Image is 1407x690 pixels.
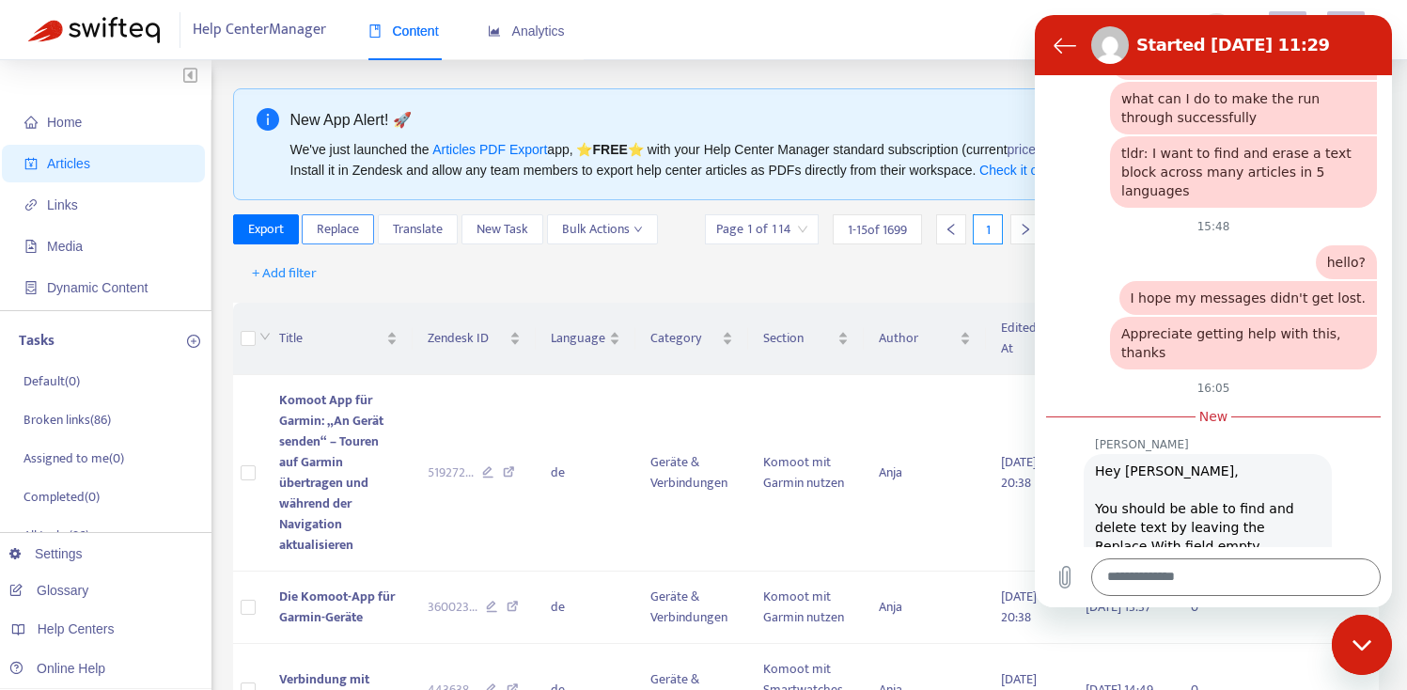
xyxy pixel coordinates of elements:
[635,375,748,572] td: Geräte & Verbindungen
[864,375,986,572] td: Anja
[428,328,506,349] span: Zendesk ID
[536,303,635,375] th: Language
[28,17,160,43] img: Swifteq
[193,12,326,48] span: Help Center Manager
[9,661,105,676] a: Online Help
[432,142,547,157] a: Articles PDF Export
[187,335,200,348] span: plus-circle
[19,330,55,353] p: Tasks
[24,281,38,294] span: container
[279,389,383,556] span: Komoot App für Garmin: „An Gerät senden“ – Touren auf Garmin übertragen und während der Navigatio...
[748,375,864,572] td: Komoot mit Garmin nutzen
[23,371,80,391] p: Default ( 0 )
[368,24,439,39] span: Content
[650,328,718,349] span: Category
[257,108,279,131] span: info-circle
[24,157,38,170] span: account-book
[1035,15,1392,607] iframe: Messaging window
[986,303,1071,375] th: Edited At
[413,303,536,375] th: Zendesk ID
[47,280,148,295] span: Dynamic Content
[551,328,605,349] span: Language
[233,214,299,244] button: Export
[11,543,49,581] button: Upload file
[393,219,443,240] span: Translate
[635,303,748,375] th: Category
[378,214,458,244] button: Translate
[763,328,834,349] span: Section
[945,223,958,236] span: left
[23,448,124,468] p: Assigned to me ( 0 )
[973,214,1003,244] div: 1
[302,214,374,244] button: Replace
[264,303,414,375] th: Title
[635,572,748,644] td: Geräte & Verbindungen
[290,108,1337,132] div: New App Alert! 🚀
[248,219,284,240] span: Export
[23,487,100,507] p: Completed ( 0 )
[259,331,271,342] span: down
[47,239,83,254] span: Media
[9,583,88,598] a: Glossary
[592,142,627,157] b: FREE
[290,139,1337,180] div: We've just launched the app, ⭐ ⭐️ with your Help Center Manager standard subscription (current on...
[428,597,477,618] span: 360023 ...
[536,375,635,572] td: de
[748,572,864,644] td: Komoot mit Garmin nutzen
[848,220,907,240] span: 1 - 15 of 1699
[1001,318,1041,359] span: Edited At
[477,219,528,240] span: New Task
[47,197,78,212] span: Links
[252,262,317,285] span: + Add filter
[317,219,359,240] span: Replace
[633,225,643,234] span: down
[864,572,986,644] td: Anja
[488,24,565,39] span: Analytics
[238,259,331,289] button: + Add filter
[38,621,115,636] span: Help Centers
[23,525,89,545] p: All tasks ( 86 )
[461,214,543,244] button: New Task
[488,24,501,38] span: area-chart
[279,586,395,628] span: Die Komoot-App für Garmin-Geräte
[864,303,986,375] th: Author
[1001,586,1037,628] span: [DATE] 20:38
[1008,142,1071,157] a: price plans
[279,328,383,349] span: Title
[1019,223,1032,236] span: right
[748,303,864,375] th: Section
[1001,451,1037,494] span: [DATE] 20:38
[9,546,83,561] a: Settings
[24,198,38,212] span: link
[24,116,38,129] span: home
[536,572,635,644] td: de
[47,115,82,130] span: Home
[1332,615,1392,675] iframe: Button to launch messaging window, conversation in progress
[562,219,643,240] span: Bulk Actions
[368,24,382,38] span: book
[428,463,474,483] span: 519272 ...
[23,410,111,430] p: Broken links ( 86 )
[47,156,90,171] span: Articles
[879,328,956,349] span: Author
[24,240,38,253] span: file-image
[547,214,658,244] button: Bulk Actionsdown
[1176,572,1251,644] td: 0
[979,163,1053,178] a: Check it out!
